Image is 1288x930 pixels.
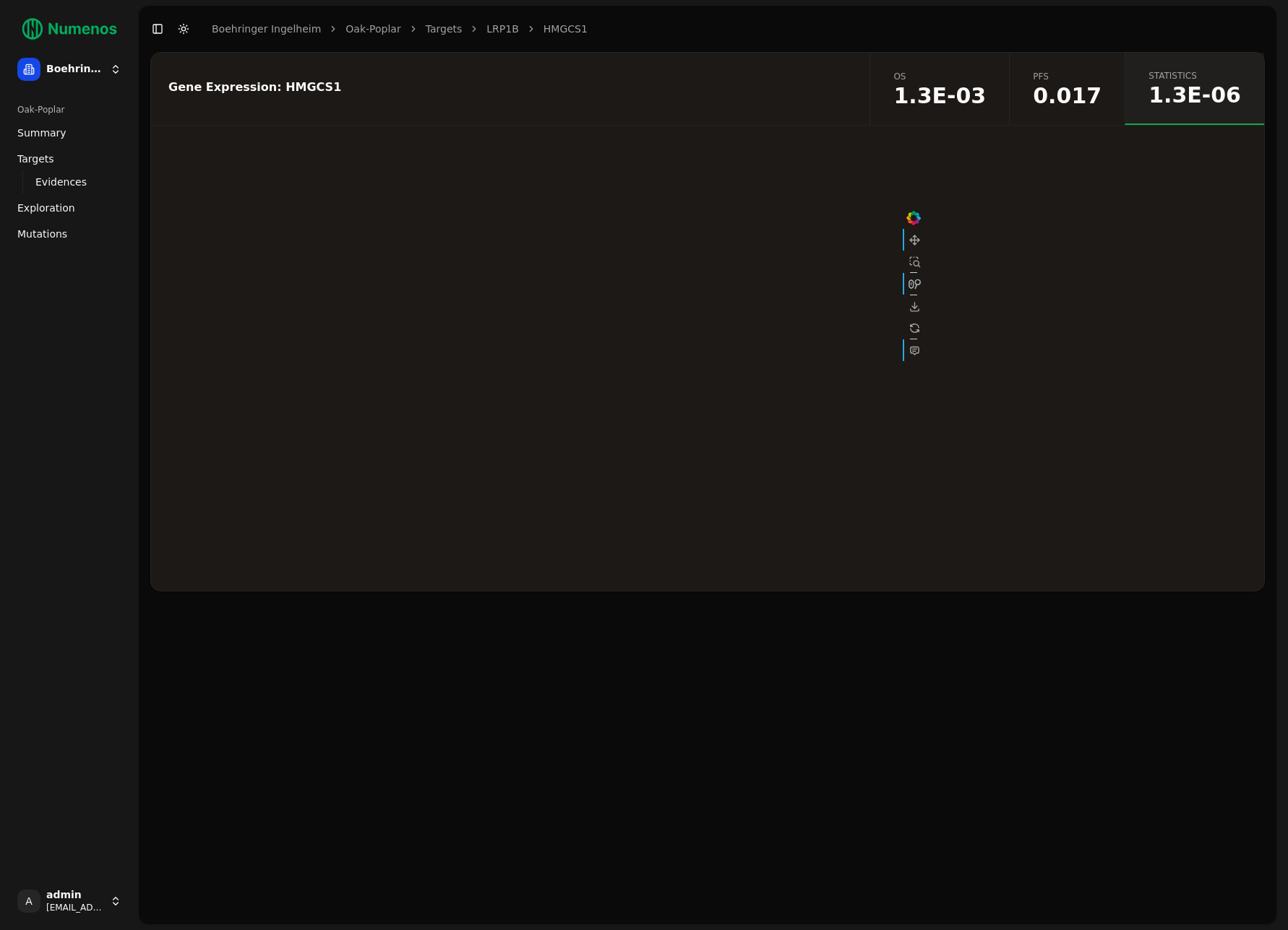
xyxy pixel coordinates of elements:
span: Targets [17,152,54,166]
a: Evidences [30,172,110,192]
a: Summary [12,121,127,144]
div: Gene Expression: HMGCS1 [168,82,848,93]
span: admin [46,889,104,902]
a: LRP1B [486,22,518,36]
span: Evidences [35,175,87,189]
span: A [17,890,40,913]
a: HMGCS1 [544,22,588,36]
button: Boehringer Ingelheim [12,52,127,87]
span: Summary [17,126,66,140]
span: 1.3E-06 [1149,84,1241,106]
span: OS [893,71,986,82]
nav: breadcrumb [212,22,588,36]
span: [EMAIL_ADDRESS] [46,902,104,913]
span: Boehringer Ingelheim [46,63,104,76]
img: Numenos [12,12,127,46]
a: Boehringer Ingelheim [212,22,321,36]
button: Aadmin[EMAIL_ADDRESS] [12,884,127,918]
span: Exploration [17,201,75,215]
a: Statistics1.3E-06 [1125,53,1264,125]
a: Targets [426,22,463,36]
span: 0.017 [1033,85,1102,107]
span: 1.3E-03 [893,85,986,107]
button: Toggle Sidebar [147,19,168,39]
a: PFS0.017 [1009,53,1125,125]
a: Mutations [12,222,127,245]
div: Oak-Poplar [12,98,127,121]
span: Mutations [17,227,67,241]
a: Exploration [12,196,127,220]
a: Targets [12,147,127,170]
a: OS1.3E-03 [870,53,1009,125]
span: PFS [1033,71,1102,82]
a: Oak-Poplar [345,22,400,36]
span: Statistics [1149,70,1241,82]
button: Toggle Dark Mode [173,19,194,39]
